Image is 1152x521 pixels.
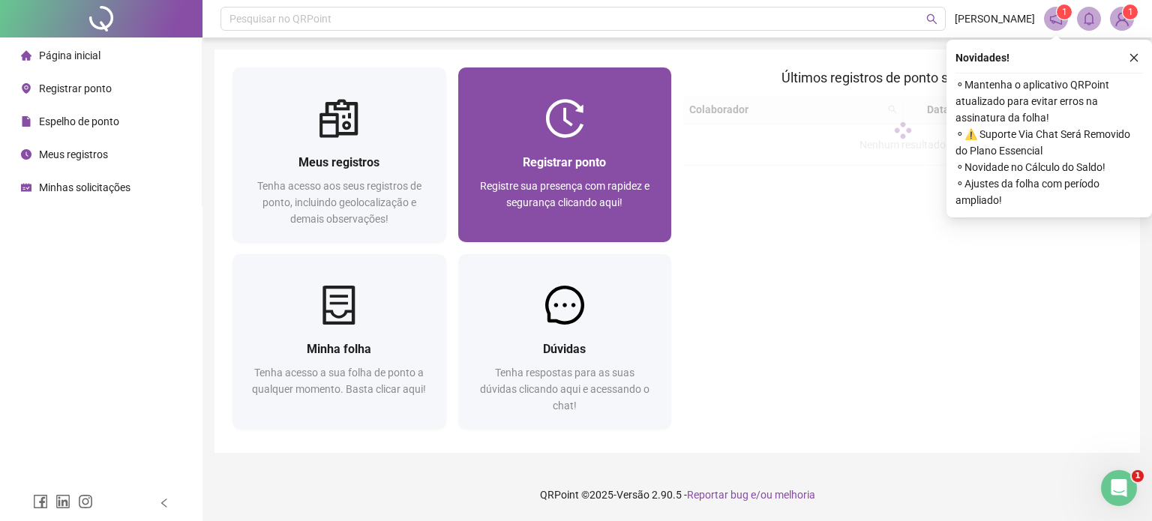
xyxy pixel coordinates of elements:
[1082,12,1096,25] span: bell
[458,67,672,242] a: Registrar pontoRegistre sua presença com rapidez e segurança clicando aqui!
[39,82,112,94] span: Registrar ponto
[616,489,649,501] span: Versão
[1062,7,1067,17] span: 1
[55,494,70,509] span: linkedin
[523,155,606,169] span: Registrar ponto
[955,159,1143,175] span: ⚬ Novidade no Cálculo do Saldo!
[926,13,937,25] span: search
[1129,52,1139,63] span: close
[78,494,93,509] span: instagram
[21,149,31,160] span: clock-circle
[480,367,649,412] span: Tenha respostas para as suas dúvidas clicando aqui e acessando o chat!
[458,254,672,429] a: DúvidasTenha respostas para as suas dúvidas clicando aqui e acessando o chat!
[39,49,100,61] span: Página inicial
[1128,7,1133,17] span: 1
[1132,470,1144,482] span: 1
[298,155,379,169] span: Meus registros
[33,494,48,509] span: facebook
[21,83,31,94] span: environment
[21,116,31,127] span: file
[39,148,108,160] span: Meus registros
[232,67,446,242] a: Meus registrosTenha acesso aos seus registros de ponto, incluindo geolocalização e demais observa...
[781,70,1024,85] span: Últimos registros de ponto sincronizados
[687,489,815,501] span: Reportar bug e/ou melhoria
[955,10,1035,27] span: [PERSON_NAME]
[21,50,31,61] span: home
[480,180,649,208] span: Registre sua presença com rapidez e segurança clicando aqui!
[1049,12,1063,25] span: notification
[955,49,1009,66] span: Novidades !
[955,126,1143,159] span: ⚬ ⚠️ Suporte Via Chat Será Removido do Plano Essencial
[1123,4,1138,19] sup: Atualize o seu contato no menu Meus Dados
[1057,4,1072,19] sup: 1
[21,182,31,193] span: schedule
[39,181,130,193] span: Minhas solicitações
[232,254,446,429] a: Minha folhaTenha acesso a sua folha de ponto a qualquer momento. Basta clicar aqui!
[1101,470,1137,506] iframe: Intercom live chat
[159,498,169,508] span: left
[955,175,1143,208] span: ⚬ Ajustes da folha com período ampliado!
[252,367,426,395] span: Tenha acesso a sua folha de ponto a qualquer momento. Basta clicar aqui!
[39,115,119,127] span: Espelho de ponto
[1111,7,1133,30] img: 82103
[307,342,371,356] span: Minha folha
[257,180,421,225] span: Tenha acesso aos seus registros de ponto, incluindo geolocalização e demais observações!
[543,342,586,356] span: Dúvidas
[202,469,1152,521] footer: QRPoint © 2025 - 2.90.5 -
[955,76,1143,126] span: ⚬ Mantenha o aplicativo QRPoint atualizado para evitar erros na assinatura da folha!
